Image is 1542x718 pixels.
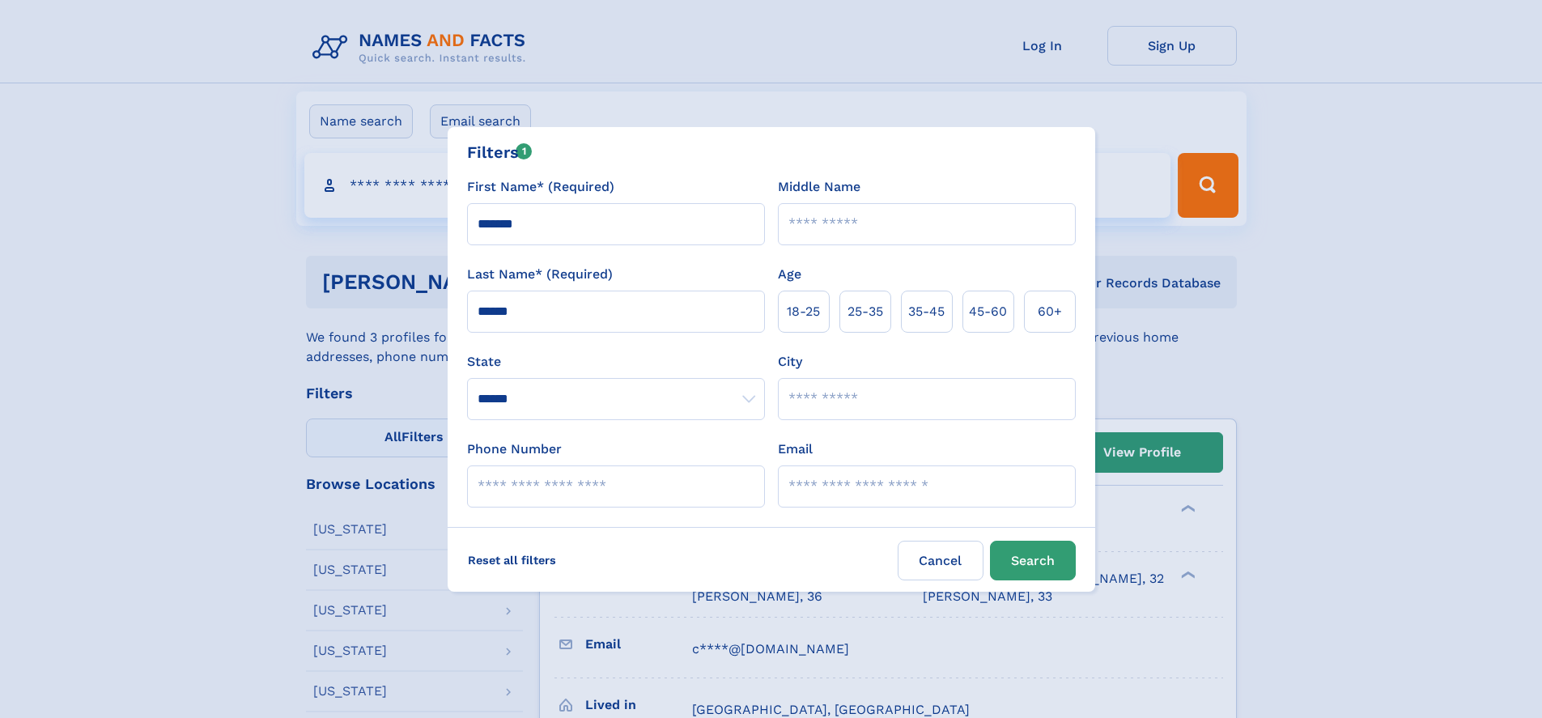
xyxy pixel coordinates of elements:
[467,265,613,284] label: Last Name* (Required)
[898,541,983,580] label: Cancel
[778,265,801,284] label: Age
[778,177,860,197] label: Middle Name
[778,352,802,372] label: City
[787,302,820,321] span: 18‑25
[908,302,945,321] span: 35‑45
[457,541,567,580] label: Reset all filters
[969,302,1007,321] span: 45‑60
[990,541,1076,580] button: Search
[847,302,883,321] span: 25‑35
[467,177,614,197] label: First Name* (Required)
[778,440,813,459] label: Email
[467,140,533,164] div: Filters
[1038,302,1062,321] span: 60+
[467,352,765,372] label: State
[467,440,562,459] label: Phone Number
